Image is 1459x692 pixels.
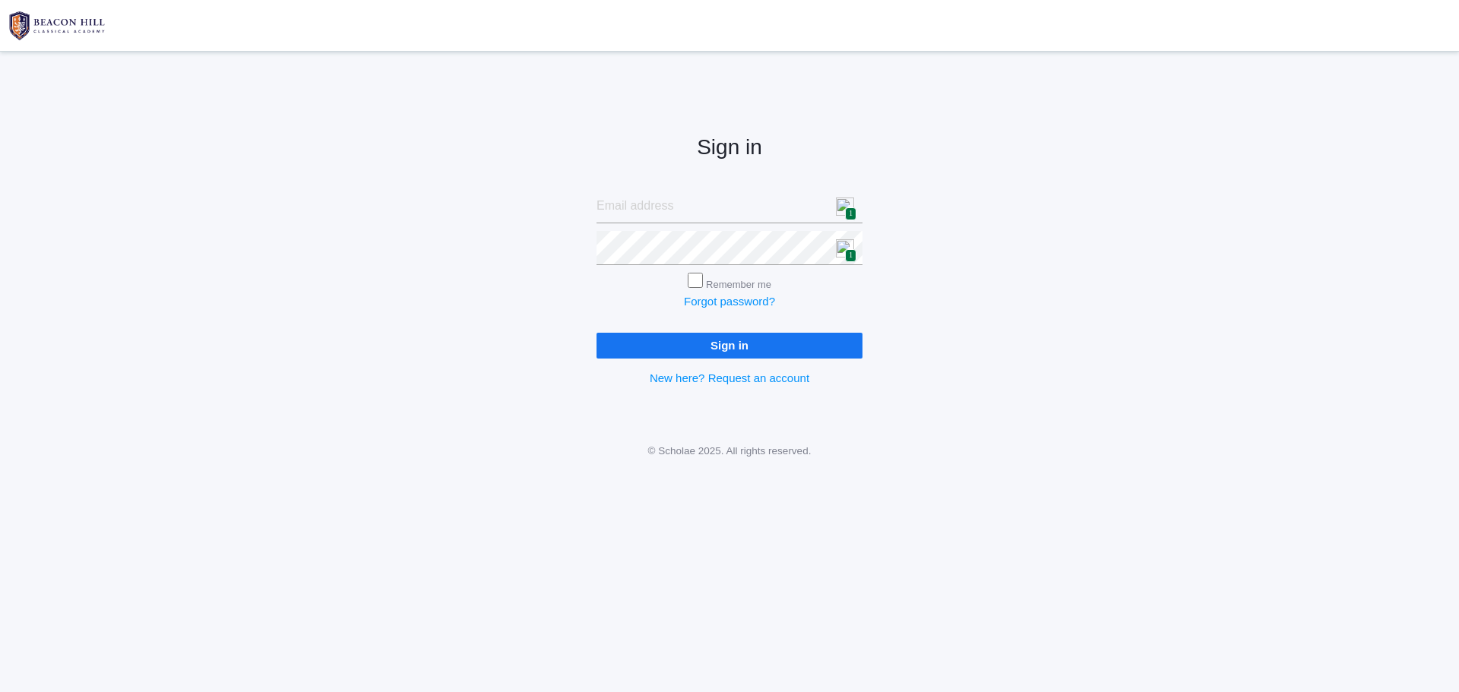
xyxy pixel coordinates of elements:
[597,333,862,358] input: Sign in
[836,197,854,216] img: npw-badge-icon.svg
[597,189,862,223] input: Email address
[836,239,854,258] img: npw-badge-icon.svg
[684,295,775,308] a: Forgot password?
[650,371,809,384] a: New here? Request an account
[845,249,856,262] span: 1
[597,136,862,160] h2: Sign in
[845,207,856,220] span: 1
[706,279,771,290] label: Remember me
